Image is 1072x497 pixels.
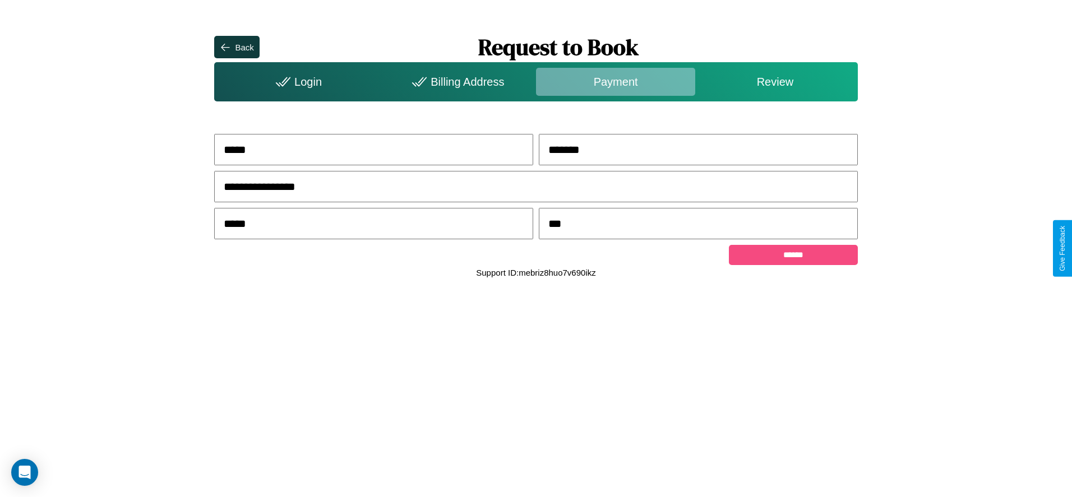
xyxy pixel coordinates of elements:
div: Give Feedback [1059,226,1066,271]
div: Review [695,68,854,96]
p: Support ID: mebriz8huo7v690ikz [476,265,595,280]
div: Login [217,68,376,96]
div: Payment [536,68,695,96]
button: Back [214,36,259,58]
div: Open Intercom Messenger [11,459,38,486]
div: Back [235,43,253,52]
div: Billing Address [377,68,536,96]
h1: Request to Book [260,32,858,62]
